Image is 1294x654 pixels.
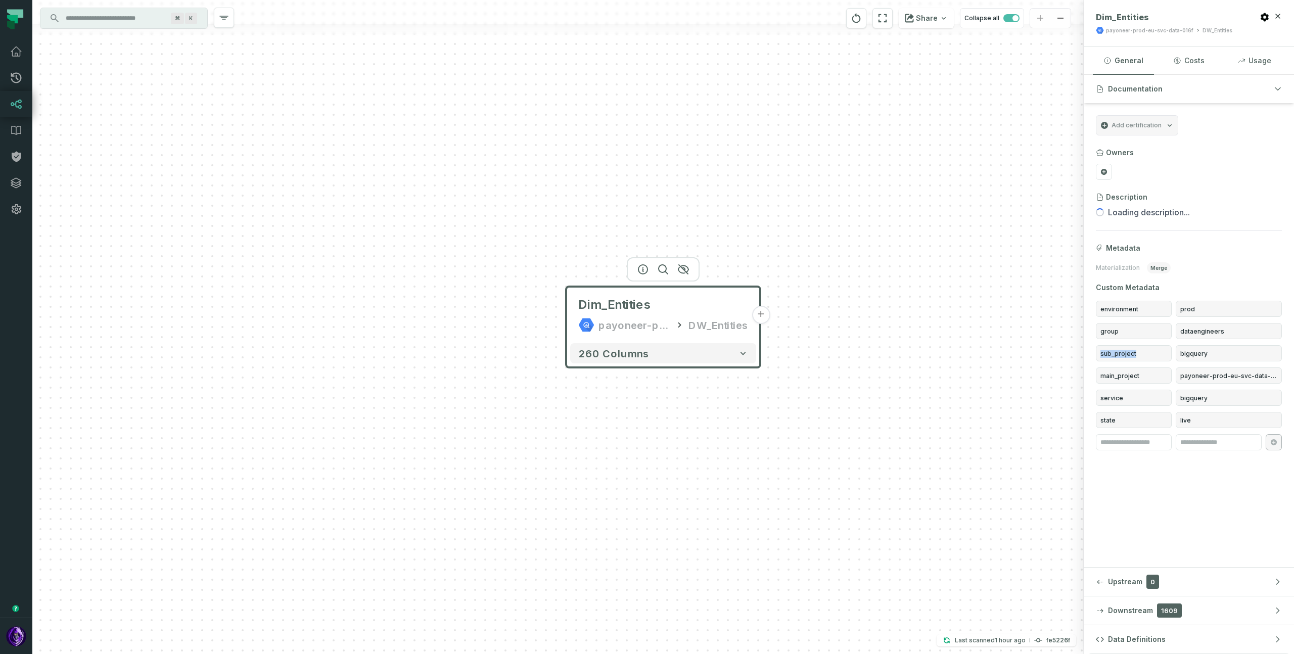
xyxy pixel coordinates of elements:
[688,317,748,333] div: DW_Entities
[1106,243,1140,253] span: Metadata
[1096,283,1282,293] span: Custom Metadata
[1176,390,1282,406] span: bigquery
[1106,148,1134,158] h3: Owners
[1224,47,1285,74] button: Usage
[1176,323,1282,339] span: dataengineers
[1157,603,1182,618] span: 1609
[937,634,1076,646] button: Last scanned[DATE] 12:57:43 PMfe5226f
[1108,634,1166,644] span: Data Definitions
[1112,121,1162,129] span: Add certification
[1146,575,1159,589] span: 0
[1176,367,1282,384] span: payoneer-prod-eu-svc-data-016f
[1096,412,1172,428] span: state
[598,317,670,333] div: payoneer-prod-eu-svc-data-016f
[1203,27,1232,34] div: DW_Entities
[1096,264,1140,272] span: Materialization
[1096,323,1172,339] span: group
[1096,301,1172,317] span: environment
[1096,345,1172,361] span: sub_project
[171,13,184,24] span: Press ⌘ + K to focus the search bar
[6,626,26,646] img: avatar of Ofir Or
[960,8,1024,28] button: Collapse all
[1084,568,1294,596] button: Upstream0
[1108,84,1163,94] span: Documentation
[1050,9,1071,28] button: zoom out
[185,13,197,24] span: Press ⌘ + K to focus the search bar
[1106,192,1147,202] h3: Description
[1176,345,1282,361] span: bigquery
[1084,596,1294,625] button: Downstream1609
[1093,47,1154,74] button: General
[1108,206,1190,218] span: Loading description...
[752,306,770,324] button: +
[1084,75,1294,103] button: Documentation
[1046,637,1070,643] h4: fe5226f
[1096,12,1149,22] span: Dim_Entities
[899,8,954,28] button: Share
[1176,412,1282,428] span: live
[1108,605,1153,616] span: Downstream
[1176,301,1282,317] span: prod
[1108,577,1142,587] span: Upstream
[995,636,1026,644] relative-time: Sep 1, 2025, 12:57 PM GMT+3
[955,635,1026,645] p: Last scanned
[1084,625,1294,653] button: Data Definitions
[1106,27,1193,34] div: payoneer-prod-eu-svc-data-016f
[578,297,651,313] span: Dim_Entities
[1096,367,1172,384] span: main_project
[1096,115,1178,135] button: Add certification
[11,604,20,613] div: Tooltip anchor
[578,347,649,359] span: 260 columns
[1096,390,1172,406] span: service
[1158,47,1219,74] button: Costs
[1147,262,1171,273] span: merge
